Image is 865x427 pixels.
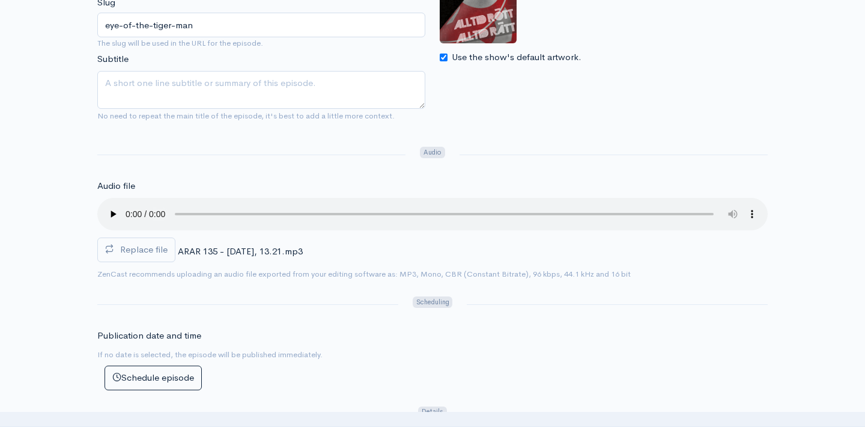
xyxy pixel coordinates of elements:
small: The slug will be used in the URL for the episode. [97,37,425,49]
span: ARAR 135 - [DATE], 13.21.mp3 [178,245,303,257]
span: Details [418,407,446,418]
input: title-of-episode [97,13,425,37]
span: Audio [420,147,445,158]
small: No need to repeat the main title of the episode, it's best to add a little more context. [97,111,395,121]
span: Replace file [120,244,168,255]
label: Use the show's default artwork. [452,51,581,64]
span: Scheduling [413,296,452,308]
label: Publication date and time [97,329,201,343]
label: Subtitle [97,52,129,66]
small: ZenCast recommends uploading an audio file exported from your editing software as: MP3, Mono, CBR... [97,269,631,279]
button: Schedule episode [105,366,202,390]
label: Audio file [97,179,135,193]
small: If no date is selected, the episode will be published immediately. [97,349,323,360]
